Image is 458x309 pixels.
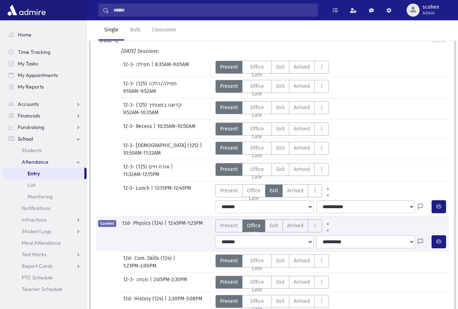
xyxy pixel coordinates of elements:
span: Office Late [247,63,268,78]
span: Test Marks [22,251,46,258]
div: AttTypes [215,276,329,289]
span: Teacher Schedule [22,286,62,292]
span: Arrived [294,278,310,286]
a: My Tasks [3,58,87,69]
div: AttTypes [215,254,329,267]
a: Student Logs [3,226,87,237]
span: 12d- Physics (124) [122,219,164,232]
span: List [28,182,35,188]
span: Office Late [247,166,268,181]
a: Students [3,145,87,156]
a: Entry [3,168,84,179]
a: Notifications [3,202,87,214]
div: AttTypes [215,61,329,74]
a: Teacher Schedule [3,283,87,295]
a: Fundraising [3,121,87,133]
span: Exit [276,257,285,265]
span: 2:05PM-2:30PM [154,276,187,289]
span: Arrived [294,144,310,152]
span: Present [220,125,238,133]
div: AttTypes [215,80,329,93]
a: School [3,133,87,145]
span: Arrived [294,82,310,90]
div: AttTypes [215,163,329,176]
img: AdmirePro [6,3,47,17]
span: Office Late [247,104,268,119]
span: Arrived [294,104,310,111]
div: AttTypes [215,101,329,114]
span: Accounts [18,101,39,107]
span: Office Late [247,144,268,159]
span: | [171,163,175,171]
input: Search [109,4,318,17]
span: Arrived [294,125,310,133]
span: 2:30PM-3:08PM [168,295,202,308]
span: 12-3- מנחה [123,276,150,289]
span: | [173,254,177,262]
span: 9:52AM-10:35AM [123,109,159,116]
a: Report Cards [3,260,87,272]
span: Admin [423,10,439,16]
span: PTC Schedule [22,274,53,281]
a: Infractions [3,214,87,226]
span: Exit [276,104,285,111]
span: | [154,123,157,136]
span: Arrived [294,257,310,265]
span: Meal Attendance [22,240,61,246]
span: Students [22,147,42,154]
span: Present [220,187,238,194]
span: Current [98,220,116,227]
span: Present [220,104,238,111]
span: Exit [276,63,285,71]
div: AttTypes [215,219,333,232]
span: Present [220,222,238,229]
span: Office Late [247,187,261,202]
span: 1:23PM-2:00PM [123,262,156,270]
span: Office Late [247,257,268,272]
span: My Tasks [18,60,38,67]
span: Office Late [247,125,268,140]
a: Monitoring [3,191,87,202]
span: Exit [270,222,278,229]
span: Financials [18,112,40,119]
span: Exit [270,187,278,194]
span: Present [220,297,238,305]
span: | [165,295,168,308]
span: 12-3- תפילה/הלכה (125) [123,80,178,87]
a: Accounts [3,98,87,110]
a: Financials [3,110,87,121]
span: 11:32AM-12:15PM [123,171,159,178]
span: School [18,136,33,142]
span: Report Cards [22,263,52,269]
span: My Appointments [18,72,58,78]
span: 12-3- קדשנו במצותיך (125) [123,101,183,109]
span: | [150,276,154,289]
span: Exit [276,278,285,286]
a: Meal Attendance [3,237,87,249]
span: Exit [276,82,285,90]
span: Attendance [22,159,49,165]
span: Present [220,63,238,71]
span: scohen [423,4,439,10]
span: 12:15PM-12:45PM [155,184,191,197]
div: AttTypes [215,142,329,155]
a: Test Marks [3,249,87,260]
a: Classroom [146,20,182,40]
span: Fundraising [18,124,44,130]
span: My Reports [18,83,44,90]
span: 12d- History (124) [123,295,165,308]
span: Exit [276,144,285,152]
span: 12d- Com. Skills (124) [123,254,173,262]
span: 10:35AM-10:50AM [157,123,196,136]
a: PTC Schedule [3,272,87,283]
span: 12:45PM-1:23PM [168,219,203,232]
span: 12-3- Lunch [123,184,151,197]
span: Office Late [247,82,268,98]
span: Infractions [22,216,47,223]
span: Home [18,31,31,38]
span: 12-3- Recess [123,123,154,136]
span: | [151,61,155,74]
div: AttTypes [215,295,329,308]
span: Present [220,257,238,265]
span: Arrived [294,63,310,71]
